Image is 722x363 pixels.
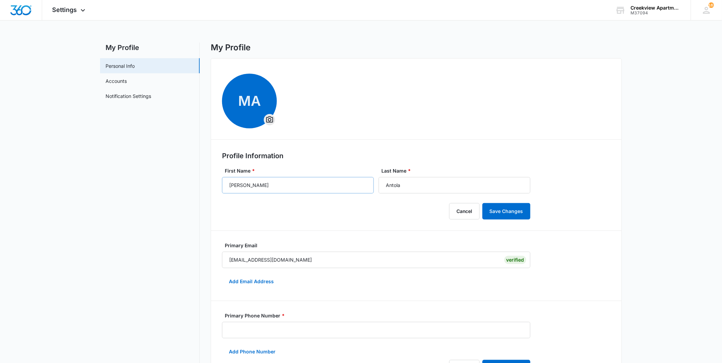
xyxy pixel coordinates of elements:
span: Settings [52,6,77,13]
h1: My Profile [211,42,250,53]
button: Save Changes [482,203,530,220]
button: Overflow Menu [264,114,275,125]
button: Cancel [449,203,480,220]
h2: Profile Information [222,151,283,161]
div: account name [631,5,681,11]
a: Notification Settings [106,92,151,100]
label: Primary Email [225,242,533,249]
a: Accounts [106,77,127,85]
label: First Name [225,167,377,174]
button: Add Phone Number [222,343,282,360]
span: MAOverflow Menu [222,74,277,128]
button: Add Email Address [222,273,281,290]
span: MA [222,74,277,128]
span: 163 [709,2,714,8]
h2: My Profile [100,42,200,53]
div: notifications count [709,2,714,8]
a: Personal Info [106,62,135,70]
label: Primary Phone Number [225,312,533,319]
label: Last Name [381,167,533,174]
div: account id [631,11,681,15]
div: Verified [504,256,526,264]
